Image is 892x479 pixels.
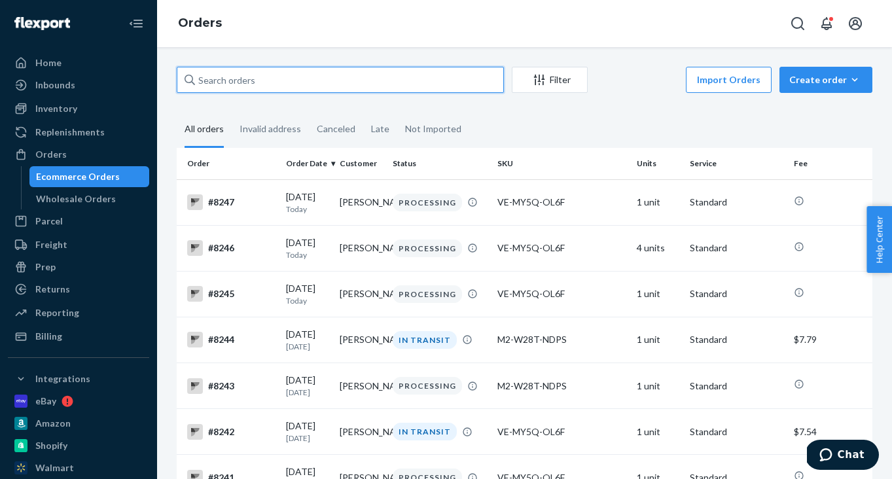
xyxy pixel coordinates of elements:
div: Reporting [35,306,79,319]
a: Inbounds [8,75,149,96]
button: Open account menu [842,10,868,37]
div: Ecommerce Orders [36,170,120,183]
div: [DATE] [286,419,329,444]
div: Create order [789,73,863,86]
p: [DATE] [286,433,329,444]
a: Reporting [8,302,149,323]
td: [PERSON_NAME] [334,225,388,271]
p: Standard [690,241,783,255]
div: #8242 [187,424,276,440]
div: All orders [185,112,224,148]
div: M2-W28T-NDPS [497,380,626,393]
div: VE-MY5Q-OL6F [497,425,626,438]
p: [DATE] [286,387,329,398]
p: Standard [690,196,783,209]
a: Billing [8,326,149,347]
div: PROCESSING [393,285,462,303]
div: Walmart [35,461,74,474]
td: $7.79 [789,317,872,363]
a: Freight [8,234,149,255]
td: [PERSON_NAME] [334,409,388,455]
a: Amazon [8,413,149,434]
div: Billing [35,330,62,343]
div: #8247 [187,194,276,210]
div: Inventory [35,102,77,115]
ol: breadcrumbs [168,5,232,43]
a: Prep [8,257,149,277]
p: Today [286,295,329,306]
div: [DATE] [286,328,329,352]
td: 1 unit [632,179,685,225]
td: 1 unit [632,271,685,317]
th: Status [387,148,491,179]
button: Close Navigation [123,10,149,37]
span: Help Center [866,206,892,273]
button: Open Search Box [785,10,811,37]
td: 4 units [632,225,685,271]
div: Inbounds [35,79,75,92]
th: Service [685,148,789,179]
div: Prep [35,260,56,274]
td: 1 unit [632,317,685,363]
button: Open notifications [813,10,840,37]
a: Orders [8,144,149,165]
p: Standard [690,333,783,346]
div: #8246 [187,240,276,256]
button: Create order [779,67,872,93]
td: 1 unit [632,363,685,409]
th: SKU [492,148,632,179]
div: Customer [340,158,383,169]
th: Units [632,148,685,179]
div: Not Imported [405,112,461,146]
div: Home [35,56,62,69]
th: Order Date [281,148,334,179]
a: Replenishments [8,122,149,143]
p: Standard [690,425,783,438]
p: Today [286,249,329,260]
div: #8244 [187,332,276,347]
th: Fee [789,148,872,179]
div: Integrations [35,372,90,385]
div: M2-W28T-NDPS [497,333,626,346]
div: Invalid address [240,112,301,146]
div: PROCESSING [393,239,462,257]
a: Shopify [8,435,149,456]
td: 1 unit [632,409,685,455]
div: Canceled [317,112,355,146]
div: VE-MY5Q-OL6F [497,241,626,255]
div: #8245 [187,286,276,302]
div: VE-MY5Q-OL6F [497,287,626,300]
div: [DATE] [286,236,329,260]
div: Filter [512,73,587,86]
div: Freight [35,238,67,251]
img: Flexport logo [14,17,70,30]
th: Order [177,148,281,179]
p: Today [286,204,329,215]
div: IN TRANSIT [393,331,457,349]
td: $7.54 [789,409,872,455]
input: Search orders [177,67,504,93]
div: Wholesale Orders [36,192,116,205]
div: Late [371,112,389,146]
div: VE-MY5Q-OL6F [497,196,626,209]
a: eBay [8,391,149,412]
a: Home [8,52,149,73]
div: #8243 [187,378,276,394]
p: Standard [690,380,783,393]
div: Returns [35,283,70,296]
div: PROCESSING [393,377,462,395]
div: Replenishments [35,126,105,139]
a: Wholesale Orders [29,188,150,209]
div: Parcel [35,215,63,228]
div: Amazon [35,417,71,430]
div: Shopify [35,439,67,452]
a: Ecommerce Orders [29,166,150,187]
td: [PERSON_NAME] [334,271,388,317]
a: Inventory [8,98,149,119]
a: Orders [178,16,222,30]
a: Parcel [8,211,149,232]
div: Orders [35,148,67,161]
td: [PERSON_NAME] [334,317,388,363]
div: [DATE] [286,190,329,215]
